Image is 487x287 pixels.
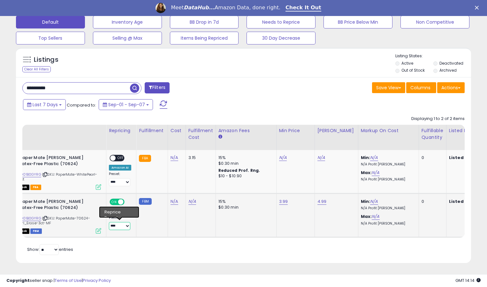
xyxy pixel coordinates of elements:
[30,185,41,190] span: FBA
[361,162,414,167] p: N/A Profit [PERSON_NAME]
[124,199,134,205] span: OFF
[67,102,96,108] span: Compared to:
[317,155,325,161] a: N/A
[449,155,478,161] b: Listed Price:
[16,32,85,44] button: Top Sellers
[109,209,131,214] div: Amazon AI
[279,155,287,161] a: N/A
[361,206,414,211] p: N/A Profit [PERSON_NAME]
[218,161,271,166] div: $0.30 min
[449,198,478,204] b: Listed Price:
[422,155,441,161] div: 0
[323,16,392,28] button: BB Price Below Min
[23,99,66,110] button: Last 7 Days
[361,155,370,161] b: Min:
[218,127,274,134] div: Amazon Fees
[116,155,126,161] span: OFF
[171,198,178,205] a: N/A
[218,199,271,204] div: 15%
[370,155,378,161] a: N/A
[218,168,260,173] b: Reduced Prof. Rng.
[184,4,215,11] i: DataHub...
[188,155,211,161] div: 3.15
[19,172,41,177] a: B001B0GYRG
[395,53,471,59] p: Listing States:
[55,277,82,283] a: Terms of Use
[33,101,58,108] span: Last 7 Days
[285,4,321,12] a: Check It Out
[139,127,165,134] div: Fulfillment
[361,213,372,219] b: Max:
[361,198,370,204] b: Min:
[361,177,414,182] p: N/A Profit [PERSON_NAME]
[139,155,151,162] small: FBA
[109,172,131,186] div: Preset:
[317,127,355,134] div: [PERSON_NAME]
[171,127,183,134] div: Cost
[5,199,101,233] div: ASIN:
[188,127,213,141] div: Fulfillment Cost
[279,127,312,134] div: Min Price
[317,198,327,205] a: 4.99
[372,170,379,176] a: N/A
[6,277,30,283] strong: Copyright
[279,198,288,205] a: 3.99
[20,155,97,168] b: Paper Mate [PERSON_NAME] Latex-Free Plastic (70624)
[170,16,239,28] button: BB Drop in 7d
[20,199,97,212] b: Paper Mate [PERSON_NAME] Latex-Free Plastic (70624)
[218,155,271,161] div: 15%
[406,82,436,93] button: Columns
[358,125,419,150] th: The percentage added to the cost of goods (COGS) that forms the calculator for Min & Max prices.
[109,165,131,171] div: Amazon AI
[170,32,239,44] button: Items Being Repriced
[361,221,414,226] p: N/A Profit [PERSON_NAME]
[437,82,465,93] button: Actions
[218,204,271,210] div: $0.30 min
[16,16,85,28] button: Default
[218,134,222,140] small: Amazon Fees.
[145,82,170,93] button: Filters
[372,82,405,93] button: Save View
[93,32,162,44] button: Selling @ Max
[6,278,111,284] div: seller snap | |
[109,127,133,134] div: Repricing
[401,68,425,73] label: Out of Stock
[109,216,131,230] div: Preset:
[422,127,444,141] div: Fulfillable Quantity
[5,155,101,189] div: ASIN:
[4,127,103,134] div: Title
[5,172,97,181] span: | SKU: PaperMate-WhitePearl-70624-3ct
[171,155,178,161] a: N/A
[361,127,416,134] div: Markup on Cost
[83,277,111,283] a: Privacy Policy
[439,68,457,73] label: Archived
[247,16,316,28] button: Needs to Reprice
[108,101,145,108] span: Sep-01 - Sep-07
[188,198,196,205] a: N/A
[361,170,372,176] b: Max:
[370,198,378,205] a: N/A
[156,3,166,13] img: Profile image for Georgie
[34,55,58,64] h5: Listings
[401,60,413,66] label: Active
[372,213,379,220] a: N/A
[422,199,441,204] div: 0
[19,216,41,221] a: B001B0GYRG
[139,198,151,205] small: FBM
[218,173,271,179] div: $10 - $10.90
[439,60,463,66] label: Deactivated
[93,16,162,28] button: Inventory Age
[455,277,481,283] span: 2025-09-15 14:14 GMT
[475,6,481,10] div: Close
[22,66,51,72] div: Clear All Filters
[27,246,73,252] span: Show: entries
[110,199,118,205] span: ON
[411,116,465,122] div: Displaying 1 to 2 of 2 items
[171,4,280,11] div: Meet Amazon Data, done right.
[99,99,153,110] button: Sep-01 - Sep-07
[400,16,469,28] button: Non Competitive
[410,84,430,91] span: Columns
[30,228,42,234] span: FBM
[5,216,90,225] span: | SKU: PaperMate-70624-WhitePearl_Erase-3ct-MF
[247,32,316,44] button: 30 Day Decrease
